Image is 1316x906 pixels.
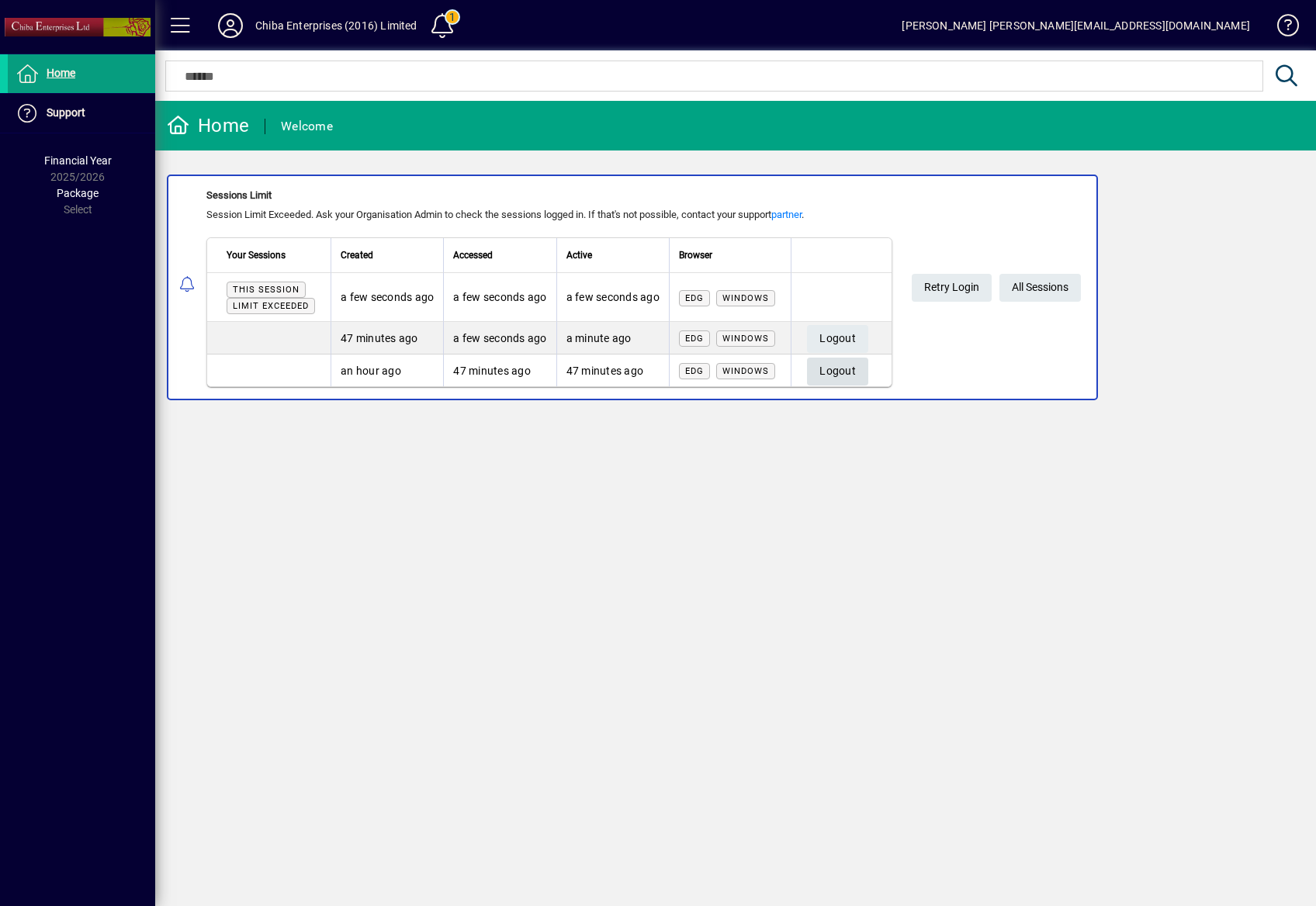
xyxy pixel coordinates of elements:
[206,207,892,223] div: Session Limit Exceeded. Ask your Organisation Admin to check the sessions logged in. If that's no...
[47,67,75,79] span: Home
[255,13,417,38] div: Chiba Enterprises (2016) Limited
[556,354,669,386] td: 47 minutes ago
[443,322,556,354] td: a few seconds ago
[281,114,333,139] div: Welcome
[453,247,493,264] span: Accessed
[771,209,802,220] a: partner
[233,285,300,295] span: This session
[206,12,255,40] button: Profile
[924,275,979,300] span: Retry Login
[902,13,1250,38] div: [PERSON_NAME] [PERSON_NAME][EMAIL_ADDRESS][DOMAIN_NAME]
[722,293,769,303] span: Windows
[556,322,669,354] td: a minute ago
[57,187,99,199] span: Package
[819,326,856,351] span: Logout
[331,354,443,386] td: an hour ago
[331,273,443,322] td: a few seconds ago
[685,334,704,344] span: Edg
[1266,3,1297,54] a: Knowledge Base
[227,247,286,264] span: Your Sessions
[556,273,669,322] td: a few seconds ago
[679,247,712,264] span: Browser
[722,334,769,344] span: Windows
[443,354,556,386] td: 47 minutes ago
[685,293,704,303] span: Edg
[233,301,309,311] span: Limit exceeded
[44,154,112,167] span: Financial Year
[685,366,704,376] span: Edg
[206,188,892,203] div: Sessions Limit
[341,247,373,264] span: Created
[819,358,856,384] span: Logout
[999,274,1081,302] a: All Sessions
[807,325,868,353] button: Logout
[167,113,249,138] div: Home
[722,366,769,376] span: Windows
[807,358,868,386] button: Logout
[155,175,1316,400] app-alert-notification-menu-item: Sessions Limit
[912,274,992,302] button: Retry Login
[8,94,155,133] a: Support
[331,322,443,354] td: 47 minutes ago
[47,106,85,119] span: Support
[1012,275,1068,300] span: All Sessions
[443,273,556,322] td: a few seconds ago
[566,247,592,264] span: Active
